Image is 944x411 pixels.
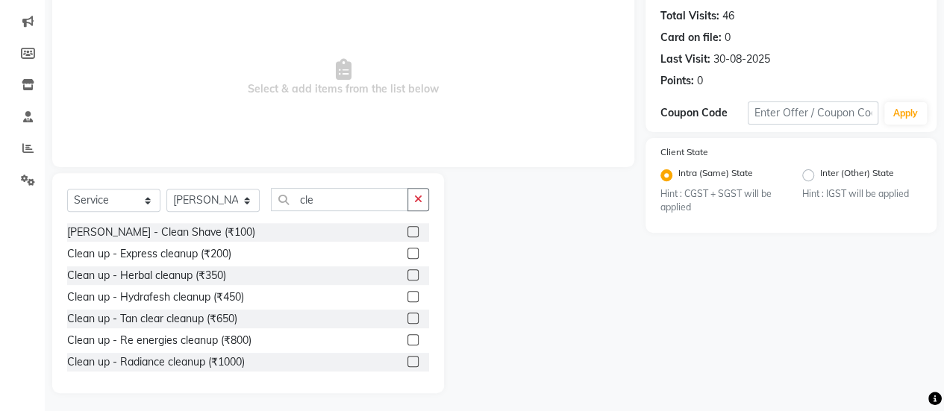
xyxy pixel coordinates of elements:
[748,101,878,125] input: Enter Offer / Coupon Code
[713,51,770,67] div: 30-08-2025
[802,187,922,201] small: Hint : IGST will be applied
[722,8,734,24] div: 46
[660,51,710,67] div: Last Visit:
[660,187,780,215] small: Hint : CGST + SGST will be applied
[725,30,731,46] div: 0
[660,73,694,89] div: Points:
[660,145,708,159] label: Client State
[678,166,753,184] label: Intra (Same) State
[660,30,722,46] div: Card on file:
[660,105,748,121] div: Coupon Code
[67,289,244,305] div: Clean up - Hydrafesh cleanup (₹450)
[67,246,231,262] div: Clean up - Express cleanup (₹200)
[660,8,719,24] div: Total Visits:
[697,73,703,89] div: 0
[67,354,245,370] div: Clean up - Radiance cleanup (₹1000)
[67,333,251,348] div: Clean up - Re energies cleanup (₹800)
[67,268,226,283] div: Clean up - Herbal cleanup (₹350)
[820,166,894,184] label: Inter (Other) State
[884,102,927,125] button: Apply
[271,188,408,211] input: Search or Scan
[67,3,619,152] span: Select & add items from the list below
[67,311,237,327] div: Clean up - Tan clear cleanup (₹650)
[67,225,255,240] div: [PERSON_NAME] - Clean Shave (₹100)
